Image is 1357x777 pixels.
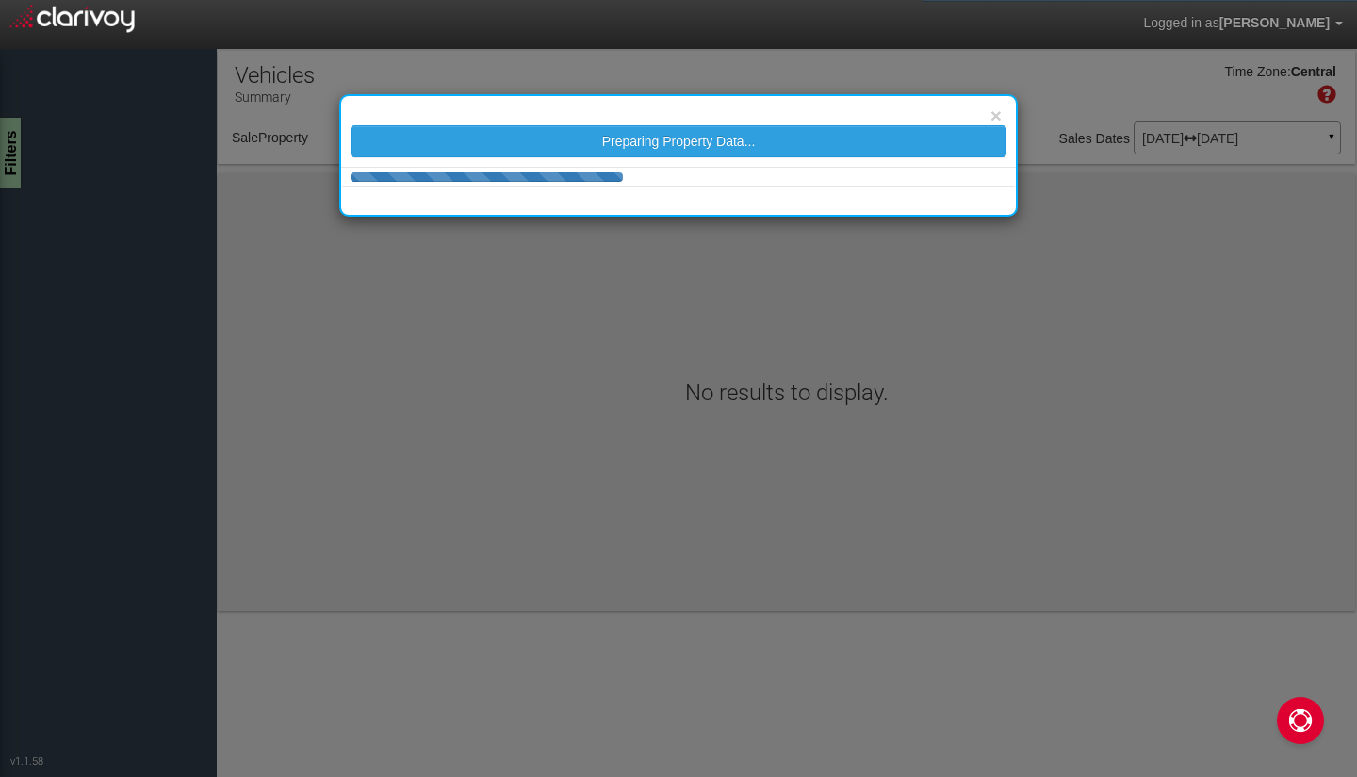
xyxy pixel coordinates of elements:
span: [PERSON_NAME] [1219,15,1330,30]
button: Preparing Property Data... [351,125,1006,157]
span: Preparing Property Data... [602,134,756,149]
span: Logged in as [1143,15,1218,30]
button: × [990,105,1002,125]
a: Logged in as[PERSON_NAME] [1129,1,1357,46]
